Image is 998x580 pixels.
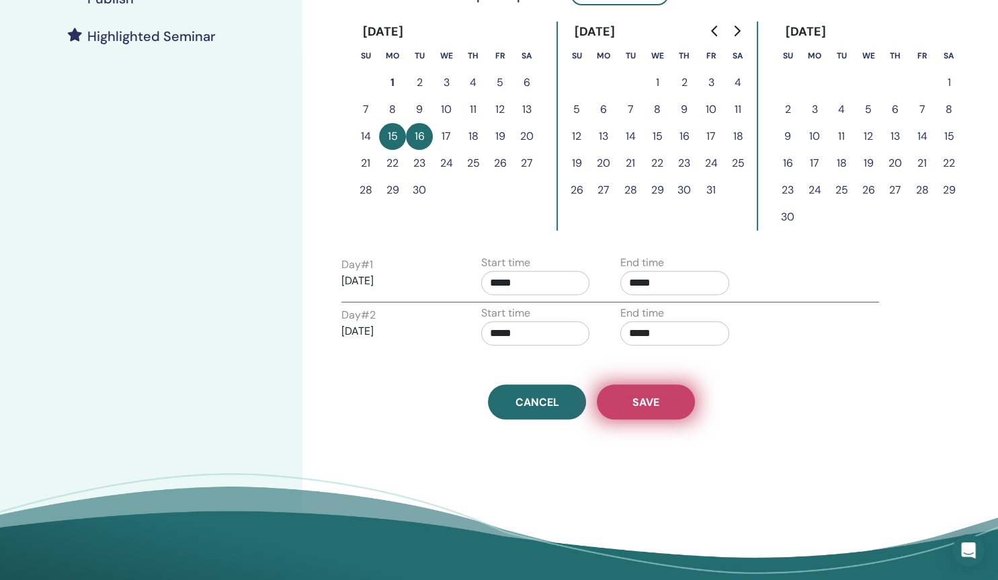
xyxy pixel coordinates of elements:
[513,96,540,123] button: 13
[632,395,659,409] span: Save
[481,255,530,271] label: Start time
[935,177,962,204] button: 29
[882,42,909,69] th: Thursday
[406,150,433,177] button: 23
[341,273,450,289] p: [DATE]
[590,150,617,177] button: 20
[379,123,406,150] button: 15
[882,177,909,204] button: 27
[433,150,460,177] button: 24
[341,307,376,323] label: Day # 2
[828,96,855,123] button: 4
[487,123,513,150] button: 19
[644,69,671,96] button: 1
[671,96,698,123] button: 9
[515,395,559,409] span: Cancel
[882,123,909,150] button: 13
[698,150,724,177] button: 24
[935,123,962,150] button: 15
[671,123,698,150] button: 16
[671,42,698,69] th: Thursday
[828,150,855,177] button: 18
[341,323,450,339] p: [DATE]
[406,96,433,123] button: 9
[774,150,801,177] button: 16
[774,42,801,69] th: Sunday
[882,96,909,123] button: 6
[671,150,698,177] button: 23
[379,69,406,96] button: 1
[487,96,513,123] button: 12
[698,177,724,204] button: 31
[882,150,909,177] button: 20
[379,177,406,204] button: 29
[774,204,801,231] button: 30
[698,69,724,96] button: 3
[724,42,751,69] th: Saturday
[487,42,513,69] th: Friday
[774,123,801,150] button: 9
[724,150,751,177] button: 25
[352,150,379,177] button: 21
[433,69,460,96] button: 3
[828,42,855,69] th: Tuesday
[935,96,962,123] button: 8
[87,28,216,44] h4: Highlighted Seminar
[704,17,726,44] button: Go to previous month
[433,123,460,150] button: 17
[406,42,433,69] th: Tuesday
[935,150,962,177] button: 22
[460,96,487,123] button: 11
[460,42,487,69] th: Thursday
[855,42,882,69] th: Wednesday
[698,123,724,150] button: 17
[644,42,671,69] th: Wednesday
[488,384,586,419] a: Cancel
[644,123,671,150] button: 15
[909,177,935,204] button: 28
[698,42,724,69] th: Friday
[563,22,626,42] div: [DATE]
[352,42,379,69] th: Sunday
[433,96,460,123] button: 10
[597,384,695,419] button: Save
[909,150,935,177] button: 21
[801,96,828,123] button: 3
[406,69,433,96] button: 2
[935,42,962,69] th: Saturday
[617,150,644,177] button: 21
[513,123,540,150] button: 20
[460,69,487,96] button: 4
[590,42,617,69] th: Monday
[724,69,751,96] button: 4
[617,177,644,204] button: 28
[563,123,590,150] button: 12
[774,96,801,123] button: 2
[590,123,617,150] button: 13
[644,96,671,123] button: 8
[590,177,617,204] button: 27
[801,177,828,204] button: 24
[352,96,379,123] button: 7
[352,123,379,150] button: 14
[620,305,664,321] label: End time
[617,123,644,150] button: 14
[952,534,985,567] div: Open Intercom Messenger
[487,69,513,96] button: 5
[563,96,590,123] button: 5
[563,150,590,177] button: 19
[801,42,828,69] th: Monday
[513,42,540,69] th: Saturday
[460,150,487,177] button: 25
[379,42,406,69] th: Monday
[935,69,962,96] button: 1
[726,17,747,44] button: Go to next month
[379,150,406,177] button: 22
[563,177,590,204] button: 26
[590,96,617,123] button: 6
[828,123,855,150] button: 11
[433,42,460,69] th: Wednesday
[620,255,664,271] label: End time
[909,42,935,69] th: Friday
[379,96,406,123] button: 8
